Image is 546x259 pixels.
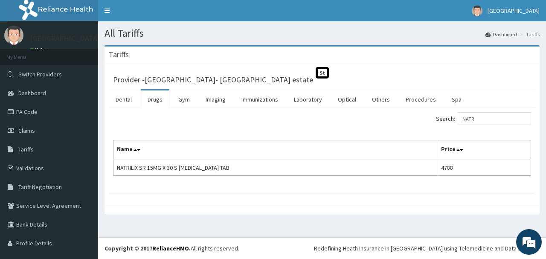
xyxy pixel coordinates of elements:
[141,90,169,108] a: Drugs
[30,47,50,52] a: Online
[109,90,139,108] a: Dental
[105,28,540,39] h1: All Tariffs
[4,26,23,45] img: User Image
[287,90,329,108] a: Laboratory
[152,244,189,252] a: RelianceHMO
[316,67,329,79] span: St
[399,90,443,108] a: Procedures
[437,140,531,160] th: Price
[235,90,285,108] a: Immunizations
[18,70,62,78] span: Switch Providers
[488,7,540,15] span: [GEOGRAPHIC_DATA]
[437,160,531,176] td: 4788
[98,237,546,259] footer: All rights reserved.
[199,90,232,108] a: Imaging
[485,31,517,38] a: Dashboard
[18,183,62,191] span: Tariff Negotiation
[331,90,363,108] a: Optical
[518,31,540,38] li: Tariffs
[113,76,313,84] h3: Provider - [GEOGRAPHIC_DATA]- [GEOGRAPHIC_DATA] estate
[113,140,438,160] th: Name
[314,244,540,253] div: Redefining Heath Insurance in [GEOGRAPHIC_DATA] using Telemedicine and Data Science!
[458,112,531,125] input: Search:
[365,90,397,108] a: Others
[472,6,482,16] img: User Image
[105,244,191,252] strong: Copyright © 2017 .
[18,146,34,153] span: Tariffs
[171,90,197,108] a: Gym
[18,127,35,134] span: Claims
[109,51,129,58] h3: Tariffs
[445,90,468,108] a: Spa
[113,160,438,176] td: NATRILIX SR 15MG X 30 S [MEDICAL_DATA] TAB
[18,89,46,97] span: Dashboard
[30,35,100,42] p: [GEOGRAPHIC_DATA]
[436,112,531,125] label: Search:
